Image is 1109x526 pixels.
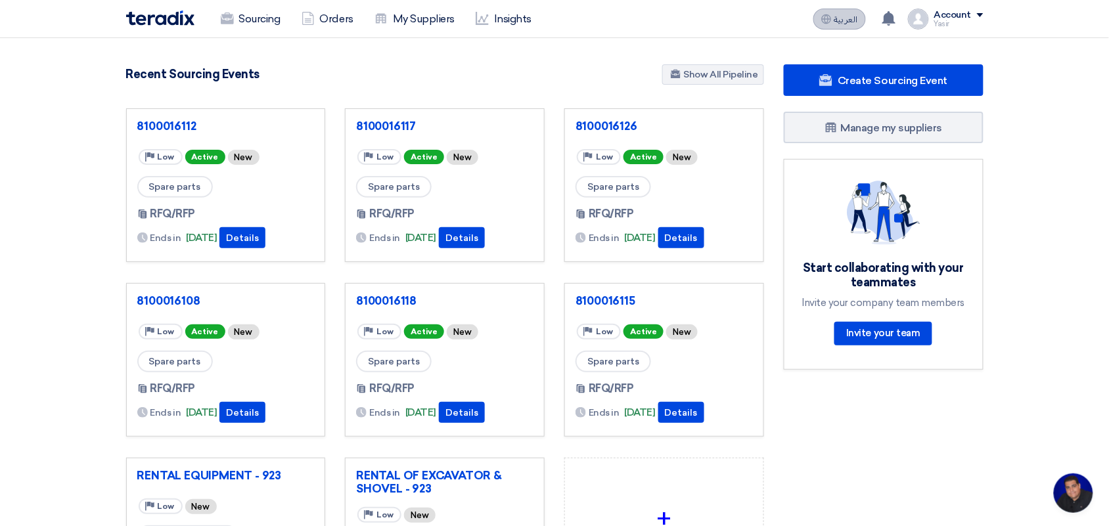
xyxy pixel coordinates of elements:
[1054,473,1093,513] div: Open chat
[185,150,225,164] span: Active
[219,402,265,423] button: Details
[623,150,664,164] span: Active
[813,9,866,30] button: العربية
[228,150,260,165] div: New
[150,381,196,397] span: RFQ/RFP
[834,15,858,24] span: العربية
[219,227,265,248] button: Details
[185,324,225,339] span: Active
[137,294,315,307] a: 8100016108
[596,152,613,162] span: Low
[838,74,947,87] span: Create Sourcing Event
[447,150,478,165] div: New
[666,324,698,340] div: New
[126,11,194,26] img: Teradix logo
[137,351,213,372] span: Spare parts
[356,120,533,133] a: 8100016117
[364,5,465,33] a: My Suppliers
[447,324,478,340] div: New
[576,120,753,133] a: 8100016126
[356,351,432,372] span: Spare parts
[834,322,932,345] a: Invite your team
[662,64,764,85] a: Show All Pipeline
[150,231,181,245] span: Ends in
[576,351,651,372] span: Spare parts
[934,20,984,28] div: Yasir
[908,9,929,30] img: profile_test.png
[158,152,175,162] span: Low
[404,508,436,523] div: New
[439,402,485,423] button: Details
[658,227,704,248] button: Details
[465,5,542,33] a: Insights
[150,406,181,420] span: Ends in
[576,294,753,307] a: 8100016115
[589,381,634,397] span: RFQ/RFP
[369,381,415,397] span: RFQ/RFP
[158,327,175,336] span: Low
[800,261,967,290] div: Start collaborating with your teammates
[376,327,394,336] span: Low
[934,10,972,21] div: Account
[369,206,415,222] span: RFQ/RFP
[439,227,485,248] button: Details
[589,206,634,222] span: RFQ/RFP
[126,67,260,81] h4: Recent Sourcing Events
[404,150,444,164] span: Active
[369,406,400,420] span: Ends in
[589,406,620,420] span: Ends in
[137,120,315,133] a: 8100016112
[405,405,436,420] span: [DATE]
[784,112,984,143] a: Manage my suppliers
[137,469,315,482] a: RENTAL EQUIPMENT - 923
[589,231,620,245] span: Ends in
[356,294,533,307] a: 8100016118
[158,502,175,511] span: Low
[186,405,217,420] span: [DATE]
[625,230,656,246] span: [DATE]
[847,181,920,245] img: invite_your_team.svg
[150,206,196,222] span: RFQ/RFP
[405,230,436,246] span: [DATE]
[186,230,217,246] span: [DATE]
[625,405,656,420] span: [DATE]
[228,324,260,340] div: New
[137,176,213,198] span: Spare parts
[404,324,444,339] span: Active
[800,297,967,309] div: Invite your company team members
[291,5,364,33] a: Orders
[356,176,432,198] span: Spare parts
[596,327,613,336] span: Low
[185,499,217,514] div: New
[369,231,400,245] span: Ends in
[658,402,704,423] button: Details
[623,324,664,339] span: Active
[376,152,394,162] span: Low
[376,510,394,519] span: Low
[576,176,651,198] span: Spare parts
[356,469,533,495] a: RENTAL OF EXCAVATOR & SHOVEL - 923
[666,150,698,165] div: New
[210,5,291,33] a: Sourcing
